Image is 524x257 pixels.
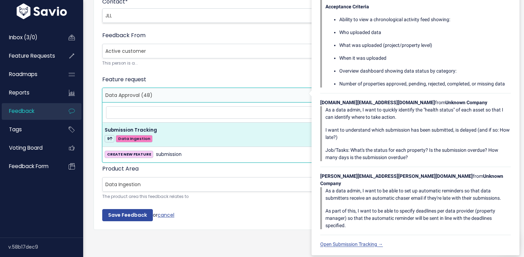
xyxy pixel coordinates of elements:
span: Data Approval (48) [103,88,372,102]
input: Save Feedback [102,209,153,222]
span: Data Ingestion [102,177,386,192]
span: Voting Board [9,144,43,151]
img: logo-white.9d6f32f41409.svg [15,3,69,19]
div: v.58b17dec9 [8,238,83,256]
a: Tags [2,122,58,138]
label: Feedback From [102,31,146,40]
p: What was uploaded (project/property level) [339,42,511,49]
p: Ability to view a chronological activity feed showing: [339,16,511,23]
a: Roadmaps [2,66,58,82]
a: Reports [2,85,58,101]
span: Data Ingestion [103,177,372,191]
span: Feedback form [9,163,49,170]
span: Feature Requests [9,52,55,59]
strong: CREATE NEW FEATURE [107,151,151,157]
a: Voting Board [2,140,58,156]
a: Feedback [2,103,58,119]
span: Roadmaps [9,71,37,78]
label: Feature request [102,75,146,84]
p: Number of properties approved, pending, rejected, completed, or missing data [339,80,511,88]
p: Job/Tasks: What's the status for each property? Is the submission overdue? How many days is the s... [325,147,511,161]
a: Inbox (3/0) [2,30,58,45]
span: Feedback [9,107,34,115]
a: cancel [158,211,174,218]
p: As a data admin, I want to be able to set up automatic reminders so that data submitters receive ... [325,187,511,202]
a: Feature Requests [2,48,58,64]
p: I want to understand which submission has been submitted, is delayed (and if so: How late?) [325,126,511,141]
span: Data Approval (48) [105,92,152,99]
span: Active customer [102,44,386,58]
p: Overview dashboard showing data status by category: [339,67,511,75]
a: Open Submission Tracking → [320,241,383,247]
small: This person is a... [102,60,386,67]
span: Inbox (3/0) [9,34,37,41]
span: Data Ingestion [116,135,152,142]
span: JLL [102,8,338,23]
span: Reports [9,89,29,96]
span: submission [156,150,182,159]
span: Tags [9,126,22,133]
small: The product area this feedback relates to [102,193,386,200]
span: Active customer [103,44,372,58]
p: When it was uploaded [339,55,511,62]
span: JLL [105,12,112,19]
span: JLL [103,9,324,23]
p: As a data admin, I want to quickly identify the "health status" of each asset so that I can ident... [325,106,511,121]
span: Data Approval (48) [102,88,386,102]
strong: [PERSON_NAME][EMAIL_ADDRESS][PERSON_NAME][DOMAIN_NAME] [320,173,473,179]
a: Feedback form [2,158,58,174]
strong: Acceptance Criteria [325,4,369,9]
label: Product Area [102,165,139,173]
p: As part of this, I want to be able to specify deadlines per data provider (property manager) so t... [325,207,511,229]
strong: Unknown Company [445,100,487,105]
span: 9 [105,135,114,142]
p: Who uploaded data [339,29,511,36]
strong: [DOMAIN_NAME][EMAIL_ADDRESS][DOMAIN_NAME] [320,100,435,105]
span: Submission Tracking [105,127,157,133]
